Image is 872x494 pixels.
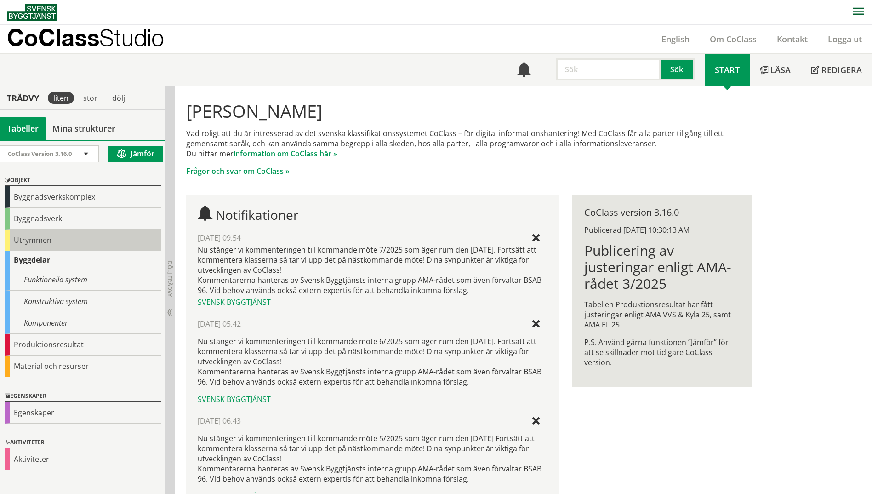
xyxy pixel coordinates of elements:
[186,101,751,121] h1: [PERSON_NAME]
[584,337,739,368] p: P.S. Använd gärna funktionen ”Jämför” för att se skillnader mot tidigare CoClass version.
[234,149,337,159] a: information om CoClass här »
[8,149,72,158] span: CoClass Version 3.16.0
[5,334,161,356] div: Produktionsresultat
[198,336,547,387] p: Nu stänger vi kommenteringen till kommande möte 6/2025 som äger rum den [DATE]. Fortsätt att komm...
[7,25,184,53] a: CoClassStudio
[5,208,161,230] div: Byggnadsverk
[705,54,750,86] a: Start
[216,206,298,224] span: Notifikationer
[78,92,103,104] div: stor
[131,149,154,159] font: Jämför
[198,394,547,404] div: Svensk Byggtjänst
[198,319,241,329] span: [DATE] 05.42
[198,233,241,243] span: [DATE] 09.54
[556,58,661,80] input: Sök
[46,117,122,140] a: Mina strukturer
[10,438,45,446] font: Aktiviteter
[821,64,862,75] span: Redigera
[198,416,241,426] span: [DATE] 06.43
[99,24,164,51] span: Studio
[584,242,739,292] h1: Publicering av justeringar enligt AMA-rådet 3/2025
[5,186,161,208] div: Byggnadsverkskomplex
[5,448,161,470] div: Aktiviteter
[7,32,164,43] p: CoClass
[5,269,161,291] div: Funktionella system
[186,128,751,159] p: Vad roligt att du är intresserad av det svenska klassifikationssystemet CoClass – för digital inf...
[651,34,700,45] a: English
[584,207,739,218] div: CoClass version 3.16.0
[108,146,163,162] button: Jämför
[186,166,290,176] a: Frågor och svar om CoClass »
[7,4,57,21] img: Svensk Byggtjänst
[5,312,161,334] div: Komponenter
[818,34,872,45] a: Logga ut
[5,356,161,377] div: Material och resurser
[198,297,547,307] div: Svensk Byggtjänst
[107,92,131,104] div: dölj
[10,176,30,184] font: Objekt
[166,261,174,297] span: Dölj trädvy
[10,392,46,400] font: Egenskaper
[198,245,547,295] div: Nu stänger vi kommenteringen till kommande möte 7/2025 som äger rum den [DATE]. Fortsätt att komm...
[661,58,695,80] button: Sök
[198,433,547,484] p: Nu stänger vi kommenteringen till kommande möte 5/2025 som äger rum den [DATE] Fortsätt att komme...
[5,291,161,312] div: Konstruktiva system
[5,402,161,424] div: Egenskaper
[767,34,818,45] a: Kontakt
[5,251,161,269] div: Byggdelar
[801,54,872,86] a: Redigera
[5,230,161,251] div: Utrymmen
[48,92,74,104] div: liten
[700,34,767,45] a: Om CoClass
[2,93,44,103] div: Trädvy
[584,225,739,235] div: Publicerad [DATE] 10:30:13 AM
[750,54,801,86] a: Läsa
[715,64,740,75] span: Start
[584,299,739,330] p: Tabellen Produktionsresultat har fått justeringar enligt AMA VVS & Kyla 25, samt AMA EL 25.
[517,63,531,78] span: Notifikationer
[770,64,791,75] span: Läsa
